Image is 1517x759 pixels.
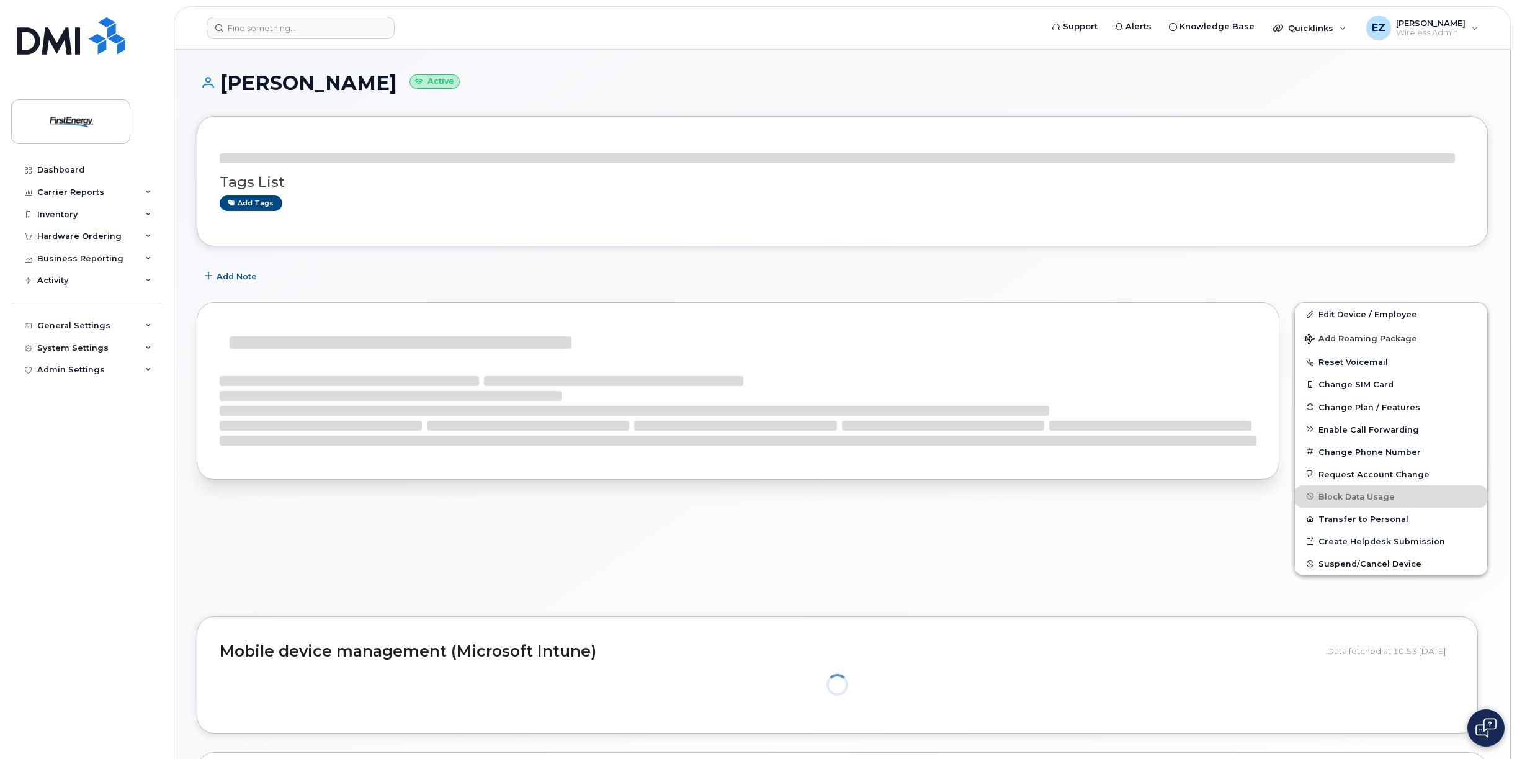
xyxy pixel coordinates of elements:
[1295,485,1487,508] button: Block Data Usage
[220,174,1465,190] h3: Tags List
[1295,351,1487,373] button: Reset Voicemail
[1295,325,1487,351] button: Add Roaming Package
[1318,402,1420,411] span: Change Plan / Features
[220,643,1318,660] h2: Mobile device management (Microsoft Intune)
[1327,639,1455,663] div: Data fetched at 10:53 [DATE]
[1295,508,1487,530] button: Transfer to Personal
[1295,530,1487,552] a: Create Helpdesk Submission
[220,195,282,211] a: Add tags
[1295,396,1487,418] button: Change Plan / Features
[1295,441,1487,463] button: Change Phone Number
[1295,373,1487,395] button: Change SIM Card
[1305,334,1417,346] span: Add Roaming Package
[197,72,1488,94] h1: [PERSON_NAME]
[1295,552,1487,575] button: Suspend/Cancel Device
[1295,418,1487,441] button: Enable Call Forwarding
[1295,463,1487,485] button: Request Account Change
[409,74,460,89] small: Active
[217,271,257,282] span: Add Note
[197,265,267,287] button: Add Note
[1475,718,1497,738] img: Open chat
[1295,303,1487,325] a: Edit Device / Employee
[1318,424,1419,434] span: Enable Call Forwarding
[1318,559,1421,568] span: Suspend/Cancel Device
